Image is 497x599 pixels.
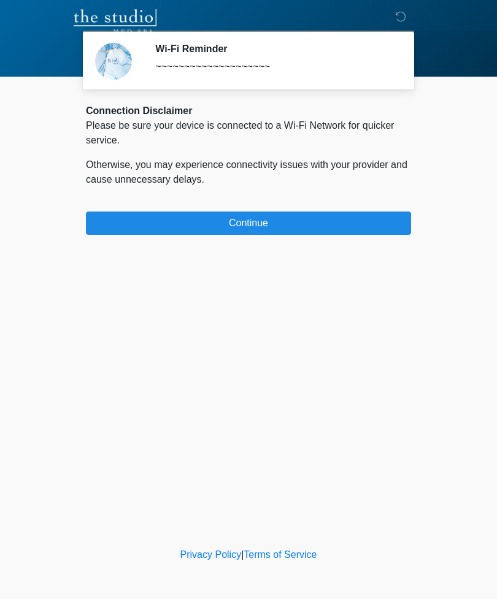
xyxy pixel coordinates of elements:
[86,118,411,148] p: Please be sure your device is connected to a Wi-Fi Network for quicker service.
[86,158,411,187] p: Otherwise, you may experience connectivity issues with your provider and cause unnecessary delays
[244,549,317,560] a: Terms of Service
[155,43,393,55] h2: Wi-Fi Reminder
[241,549,244,560] a: |
[202,174,204,185] span: .
[86,104,411,118] div: Connection Disclaimer
[86,212,411,235] button: Continue
[74,9,156,34] img: The Studio Med Spa Logo
[95,43,132,80] img: Agent Avatar
[155,59,393,74] div: ~~~~~~~~~~~~~~~~~~~~
[180,549,242,560] a: Privacy Policy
